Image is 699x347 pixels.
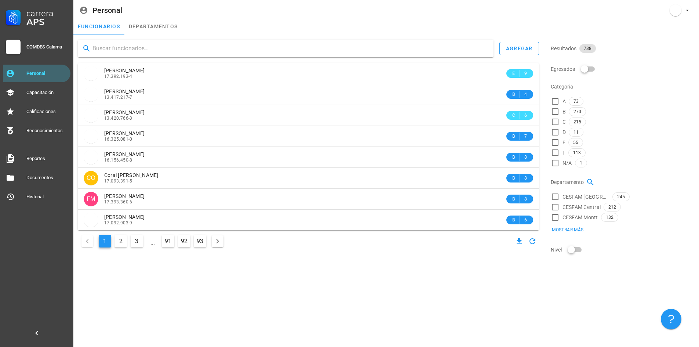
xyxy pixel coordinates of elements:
[194,235,206,247] button: Ir a la página 93
[124,18,182,35] a: departamentos
[104,178,132,184] span: 17.093.391-5
[523,153,529,161] span: 8
[574,118,581,126] span: 215
[574,128,579,136] span: 11
[670,4,681,16] div: avatar
[104,158,132,163] span: 16.156.450-8
[563,149,565,156] span: F
[584,44,591,53] span: 738
[84,213,98,227] div: avatar
[92,43,488,54] input: Buscar funcionarios…
[26,18,68,26] div: APS
[104,109,145,115] span: [PERSON_NAME]
[563,214,598,221] span: CESFAM Montt
[547,225,588,235] button: Mostrar más
[104,151,145,157] span: [PERSON_NAME]
[73,18,124,35] a: funcionarios
[523,195,529,203] span: 8
[608,203,616,211] span: 212
[104,116,132,121] span: 13.420.766-3
[511,133,517,140] span: B
[104,130,145,136] span: [PERSON_NAME]
[104,220,132,225] span: 17.092.903-9
[523,216,529,224] span: 6
[104,172,159,178] span: Coral [PERSON_NAME]
[26,44,68,50] div: COMDES Calama
[26,109,68,115] div: Calificaciones
[84,129,98,144] div: avatar
[3,188,70,206] a: Historial
[511,195,517,203] span: B
[523,133,529,140] span: 7
[563,129,566,136] span: D
[131,235,143,247] button: Ir a la página 3
[499,42,539,55] button: agregar
[511,216,517,224] span: B
[580,159,582,167] span: 1
[3,84,70,101] a: Capacitación
[511,70,517,77] span: E
[78,233,227,249] nav: Navegación de paginación
[162,235,174,247] button: Ir a la página 91
[523,70,529,77] span: 9
[114,235,127,247] button: Ir a la página 2
[563,139,565,146] span: E
[3,150,70,167] a: Reportes
[87,192,95,206] span: FM
[523,174,529,182] span: 8
[606,213,614,221] span: 132
[87,171,95,185] span: CO
[563,193,609,200] span: CESFAM [GEOGRAPHIC_DATA]
[26,156,68,162] div: Reportes
[104,68,145,73] span: [PERSON_NAME]
[84,150,98,165] div: avatar
[574,97,579,105] span: 73
[573,149,581,157] span: 113
[84,171,98,185] div: avatar
[511,153,517,161] span: B
[551,173,695,191] div: Departamento
[511,174,517,182] span: B
[3,103,70,120] a: Calificaciones
[104,193,145,199] span: [PERSON_NAME]
[563,108,566,115] span: B
[212,235,223,247] button: Página siguiente
[563,203,601,211] span: CESFAM Central
[104,74,132,79] span: 17.392.193-4
[178,235,190,247] button: Ir a la página 92
[3,122,70,140] a: Reconocimientos
[84,66,98,81] div: avatar
[551,241,695,259] div: Nivel
[147,235,159,247] span: ...
[523,91,529,98] span: 4
[573,138,578,147] span: 55
[104,214,145,220] span: [PERSON_NAME]
[551,60,695,78] div: Egresados
[84,108,98,123] div: avatar
[551,227,583,232] span: Mostrar más
[563,159,572,167] span: N/A
[92,6,122,14] div: Personal
[563,98,566,105] span: A
[26,9,68,18] div: Carrera
[104,137,132,142] span: 16.325.081-0
[563,118,566,126] span: C
[104,88,145,94] span: [PERSON_NAME]
[104,95,132,100] span: 13.417.217-7
[511,91,517,98] span: B
[26,90,68,95] div: Capacitación
[506,46,533,51] div: agregar
[99,235,111,247] button: Página actual, página 1
[104,199,132,205] span: 17.393.360-6
[26,128,68,134] div: Reconocimientos
[511,112,517,119] span: C
[574,108,581,116] span: 270
[3,65,70,82] a: Personal
[617,193,625,201] span: 245
[523,112,529,119] span: 6
[3,169,70,187] a: Documentos
[26,194,68,200] div: Historial
[26,71,68,76] div: Personal
[84,192,98,206] div: avatar
[551,78,695,95] div: Categoria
